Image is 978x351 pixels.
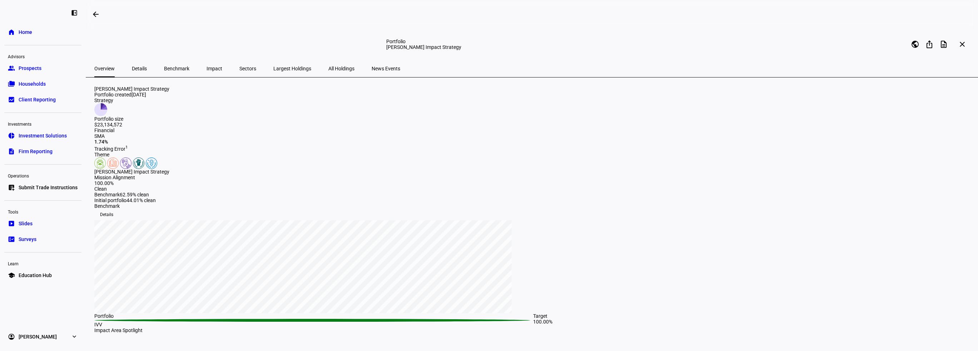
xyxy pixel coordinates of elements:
[4,25,81,39] a: homeHome
[4,119,81,129] div: Investments
[19,96,56,103] span: Client Reporting
[8,148,15,155] eth-mat-symbol: description
[100,209,113,220] span: Details
[94,139,972,145] div: 1.74%
[71,333,78,340] eth-mat-symbol: expand_more
[4,258,81,268] div: Learn
[146,157,157,169] img: womensRights.colored.svg
[4,77,81,91] a: folder_copyHouseholds
[94,322,533,327] div: IVV
[94,180,156,186] div: 100.00%
[19,272,52,279] span: Education Hub
[19,29,32,36] span: Home
[94,203,972,209] div: Benchmark
[4,216,81,231] a: slideshowSlides
[94,192,120,197] span: Benchmark
[19,80,46,87] span: Households
[94,133,972,139] div: SMA
[94,220,512,313] div: chart, 1 series
[94,313,533,319] div: Portfolio
[94,169,972,175] div: [PERSON_NAME] Impact Strategy
[19,148,53,155] span: Firm Reporting
[939,40,948,49] mat-icon: description
[107,157,119,169] img: education.colored.svg
[273,66,311,71] span: Largest Holdings
[94,152,972,157] div: Theme
[4,206,81,216] div: Tools
[372,66,400,71] span: News Events
[94,146,128,152] span: Tracking Error
[8,65,15,72] eth-mat-symbol: group
[94,175,972,180] div: Mission Alignment
[239,66,256,71] span: Sectors
[120,157,131,169] img: poverty.colored.svg
[94,92,972,97] div: Portfolio created
[8,29,15,36] eth-mat-symbol: home
[386,39,678,44] div: Portfolio
[91,10,100,19] mat-icon: arrow_backwards
[4,129,81,143] a: pie_chartInvestment Solutions
[4,61,81,75] a: groupProspects
[94,186,156,192] div: Clean
[164,66,189,71] span: Benchmark
[8,333,15,340] eth-mat-symbol: account_circle
[533,313,972,319] div: Target
[911,40,919,49] mat-icon: public
[8,132,15,139] eth-mat-symbol: pie_chart
[94,97,123,103] div: Strategy
[19,220,33,227] span: Slides
[19,236,36,243] span: Surveys
[8,236,15,243] eth-mat-symbol: fact_check
[4,51,81,61] div: Advisors
[8,80,15,87] eth-mat-symbol: folder_copy
[94,209,119,220] button: Details
[925,40,934,49] mat-icon: ios_share
[94,157,106,169] img: animalWelfare.colored.svg
[8,220,15,227] eth-mat-symbol: slideshow
[94,86,972,92] div: [PERSON_NAME] Impact Strategy
[8,184,15,191] eth-mat-symbol: list_alt_add
[94,116,123,122] div: Portfolio size
[132,66,147,71] span: Details
[4,144,81,159] a: descriptionFirm Reporting
[125,145,128,150] sup: 1
[94,327,972,333] div: Impact Area Spotlight
[120,192,149,197] span: 62.59% clean
[131,92,146,97] span: [DATE]
[94,127,972,133] div: Financial
[328,66,354,71] span: All Holdings
[386,44,678,50] div: [PERSON_NAME] Impact Strategy
[207,66,222,71] span: Impact
[19,65,41,72] span: Prospects
[4,92,81,107] a: bid_landscapeClient Reporting
[533,319,972,327] div: 100.00%
[958,40,967,49] mat-icon: close
[94,197,126,203] span: Initial portfolio
[94,122,123,127] div: $23,134,572
[8,272,15,279] eth-mat-symbol: school
[4,232,81,246] a: fact_checkSurveys
[4,170,81,180] div: Operations
[19,132,67,139] span: Investment Solutions
[94,66,115,71] span: Overview
[126,197,156,203] span: 44.01% clean
[19,333,57,340] span: [PERSON_NAME]
[8,96,15,103] eth-mat-symbol: bid_landscape
[19,184,78,191] span: Submit Trade Instructions
[71,9,78,16] eth-mat-symbol: left_panel_close
[133,157,144,169] img: racialJustice.colored.svg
